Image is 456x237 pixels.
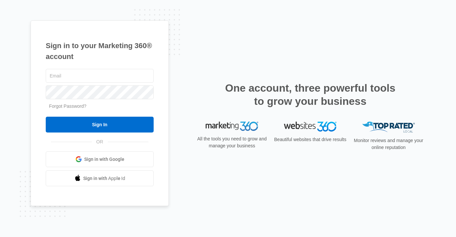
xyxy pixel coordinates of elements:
[84,156,124,163] span: Sign in with Google
[46,170,154,186] a: Sign in with Apple Id
[83,175,125,182] span: Sign in with Apple Id
[46,151,154,167] a: Sign in with Google
[195,135,269,149] p: All the tools you need to grow and manage your business
[352,137,425,151] p: Monitor reviews and manage your online reputation
[46,69,154,83] input: Email
[284,122,337,131] img: Websites 360
[362,122,415,133] img: Top Rated Local
[206,122,258,131] img: Marketing 360
[223,81,397,108] h2: One account, three powerful tools to grow your business
[49,104,87,109] a: Forgot Password?
[46,40,154,62] h1: Sign in to your Marketing 360® account
[273,136,347,143] p: Beautiful websites that drive results
[46,117,154,133] input: Sign In
[92,138,108,145] span: OR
